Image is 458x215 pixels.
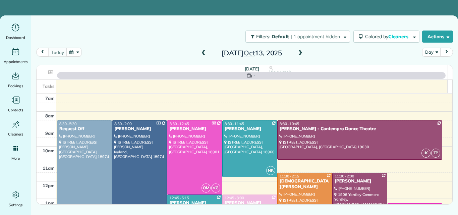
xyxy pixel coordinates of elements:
div: [PERSON_NAME] - Contempro Dance Theatre [279,126,441,132]
span: 12:45 - 3:00 [225,196,244,200]
button: today [48,48,67,57]
a: Dashboard [3,22,28,41]
span: 12:45 - 5:15 [169,196,189,200]
button: Filters: Default | 1 appointment hidden [245,31,350,43]
a: Contacts [3,95,28,113]
div: [PERSON_NAME] [224,200,275,206]
button: next [440,48,453,57]
a: Bookings [3,70,28,89]
span: IK [421,149,431,158]
a: Settings [3,190,28,208]
span: 8:30 - 2:00 [114,121,132,126]
button: prev [36,48,49,57]
span: 8am [45,113,55,118]
span: NK [266,166,275,175]
span: 8:30 - 11:45 [225,121,244,126]
span: Bookings [8,83,23,89]
span: View week [269,69,291,75]
span: VG [211,183,220,193]
span: Oct [244,49,255,57]
a: Filters: Default | 1 appointment hidden [242,31,350,43]
span: Cleaners [388,34,410,40]
button: Day [422,48,441,57]
span: Cleaners [8,131,23,138]
span: Tasks [43,84,55,89]
span: Settings [9,202,23,208]
span: Dashboard [6,34,25,41]
span: 8:30 - 5:30 [59,121,77,126]
a: Cleaners [3,119,28,138]
span: 8:30 - 10:45 [280,121,299,126]
span: 11am [43,165,55,171]
h2: [DATE] 13, 2025 [210,49,294,57]
span: 8:30 - 12:45 [169,121,189,126]
div: [PERSON_NAME] [224,126,275,132]
span: Appointments [4,58,28,65]
span: Default [272,34,289,40]
a: Appointments [3,46,28,65]
span: 11:30 - 2:15 [280,174,299,178]
div: [PERSON_NAME] [169,126,220,132]
span: 1pm [45,200,55,206]
span: 9am [45,130,55,136]
span: - [253,72,255,79]
span: TP [431,149,440,158]
div: [DEMOGRAPHIC_DATA][PERSON_NAME] [279,178,330,190]
button: Colored byCleaners [353,31,419,43]
span: Contacts [8,107,23,113]
div: Request Off [59,126,110,132]
span: Filters: [256,34,270,40]
div: [PERSON_NAME] [PERSON_NAME] [169,200,220,212]
span: | 1 appointment hidden [291,34,340,40]
div: [PERSON_NAME] [114,126,165,132]
span: OM [202,183,211,193]
button: Actions [422,31,453,43]
span: 11:30 - 2:00 [335,174,354,178]
span: More [11,155,20,162]
span: 12pm [43,183,55,188]
span: 10am [43,148,55,153]
span: [DATE] [245,66,259,71]
span: Colored by [365,34,411,40]
span: 7am [45,96,55,101]
div: [PERSON_NAME] [334,178,385,184]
